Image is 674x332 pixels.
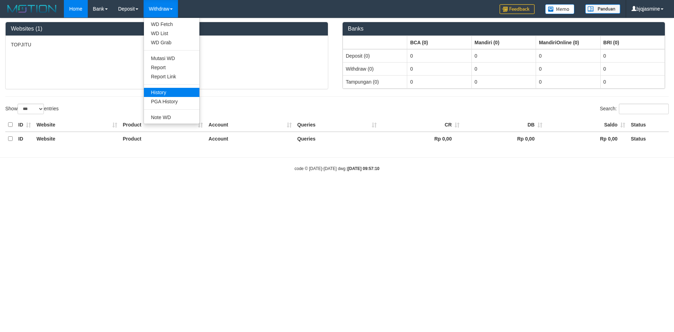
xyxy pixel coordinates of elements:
img: panduan.png [585,4,620,14]
strong: [DATE] 09:57:10 [348,166,379,171]
td: 0 [600,49,665,63]
td: Deposit (0) [343,49,407,63]
p: TOPJITU [11,41,323,48]
th: Group: activate to sort column ascending [536,36,600,49]
img: MOTION_logo.png [5,4,59,14]
h3: Banks [348,26,660,32]
a: Report Link [144,72,199,81]
th: Rp 0,00 [462,132,545,145]
th: Group: activate to sort column ascending [600,36,665,49]
h3: Websites (1) [11,26,323,32]
td: 0 [407,49,471,63]
th: ID [15,132,34,145]
a: Report [144,63,199,72]
label: Search: [600,104,669,114]
td: Tampungan (0) [343,75,407,88]
th: Product [120,118,206,132]
a: Mutasi WD [144,54,199,63]
a: PGA History [144,97,199,106]
input: Search: [619,104,669,114]
th: Status [628,132,669,145]
a: Note WD [144,113,199,122]
label: Show entries [5,104,59,114]
td: 0 [536,75,600,88]
th: ID [15,118,34,132]
th: Status [628,118,669,132]
th: Rp 0,00 [545,132,628,145]
th: Saldo [545,118,628,132]
td: 0 [471,49,536,63]
th: Product [120,132,206,145]
td: 0 [407,75,471,88]
th: CR [379,118,462,132]
th: Group: activate to sort column ascending [471,36,536,49]
img: Button%20Memo.svg [545,4,575,14]
td: 0 [471,75,536,88]
a: WD Fetch [144,20,199,29]
th: DB [462,118,545,132]
td: 0 [600,62,665,75]
th: Account [206,132,295,145]
small: code © [DATE]-[DATE] dwg | [295,166,379,171]
td: 0 [600,75,665,88]
th: Group: activate to sort column ascending [343,36,407,49]
th: Queries [295,118,379,132]
th: Website [34,118,120,132]
td: Withdraw (0) [343,62,407,75]
th: Account [206,118,295,132]
td: 0 [471,62,536,75]
th: Queries [295,132,379,145]
th: Website [34,132,120,145]
img: Feedback.jpg [500,4,535,14]
a: WD List [144,29,199,38]
th: Rp 0,00 [379,132,462,145]
th: Group: activate to sort column ascending [407,36,471,49]
td: 0 [536,49,600,63]
select: Showentries [18,104,44,114]
td: 0 [536,62,600,75]
a: History [144,88,199,97]
a: WD Grab [144,38,199,47]
td: 0 [407,62,471,75]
